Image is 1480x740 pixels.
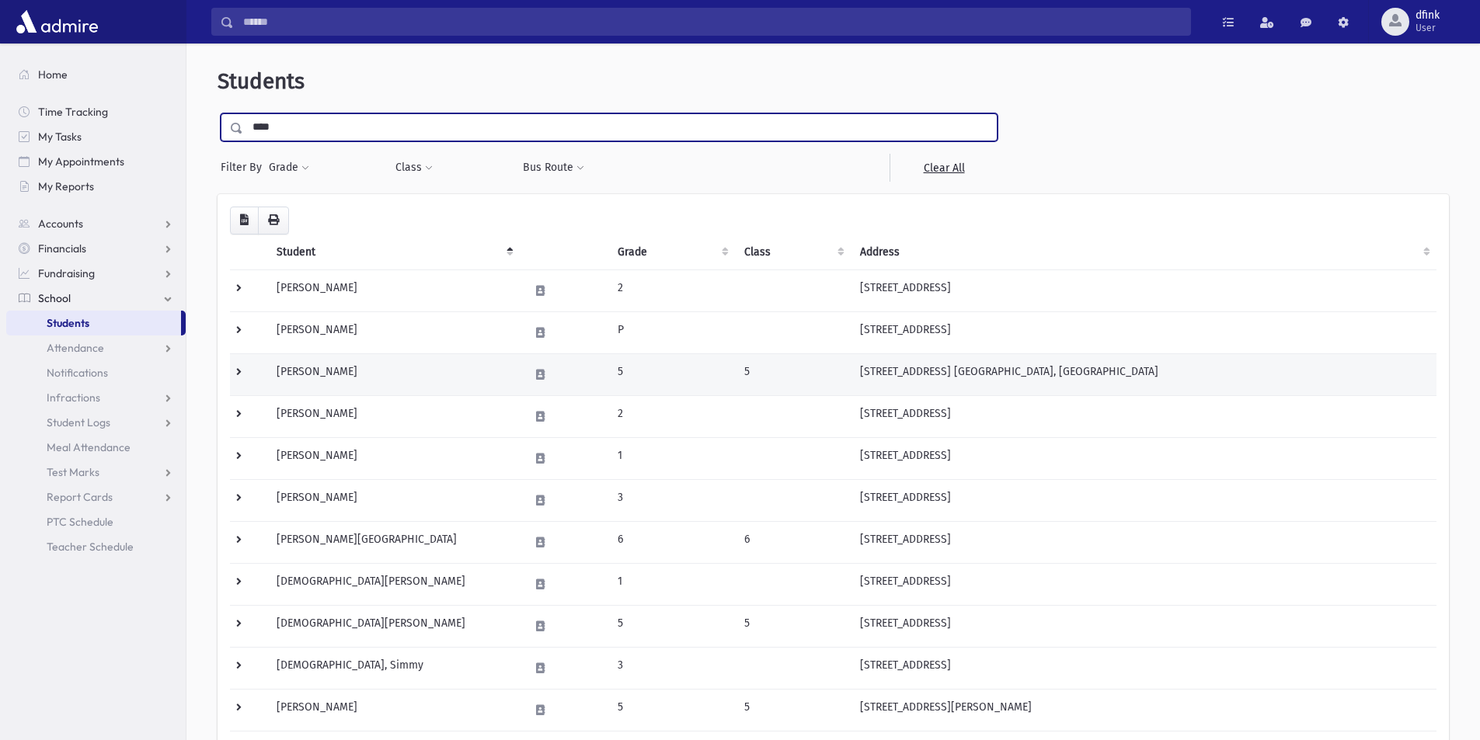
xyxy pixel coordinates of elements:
span: Financials [38,241,86,255]
span: My Appointments [38,155,124,168]
td: [PERSON_NAME] [267,437,519,479]
td: 5 [608,353,735,395]
button: Class [395,154,434,182]
a: My Reports [6,174,186,199]
span: Test Marks [47,465,99,479]
td: 6 [735,521,851,563]
td: [PERSON_NAME] [267,269,519,311]
td: [PERSON_NAME] [267,395,519,437]
td: 6 [608,521,735,563]
a: My Appointments [6,149,186,174]
a: Teacher Schedule [6,534,186,559]
td: [PERSON_NAME][GEOGRAPHIC_DATA] [267,521,519,563]
a: Time Tracking [6,99,186,124]
a: Attendance [6,335,186,360]
td: [STREET_ADDRESS] [851,395,1436,437]
a: Report Cards [6,485,186,509]
td: P [608,311,735,353]
td: 1 [608,563,735,605]
span: Infractions [47,391,100,405]
a: Accounts [6,211,186,236]
th: Class: activate to sort column ascending [735,235,851,270]
td: [STREET_ADDRESS] [GEOGRAPHIC_DATA], [GEOGRAPHIC_DATA] [851,353,1436,395]
td: 5 [608,689,735,731]
a: Test Marks [6,460,186,485]
td: 2 [608,395,735,437]
td: 1 [608,437,735,479]
span: dfink [1416,9,1440,22]
span: Time Tracking [38,105,108,119]
td: [STREET_ADDRESS][PERSON_NAME] [851,689,1436,731]
span: Meal Attendance [47,440,131,454]
span: Filter By [221,159,268,175]
td: 5 [735,689,851,731]
td: [DEMOGRAPHIC_DATA][PERSON_NAME] [267,563,519,605]
a: Students [6,311,181,335]
span: School [38,291,71,305]
td: [STREET_ADDRESS] [851,605,1436,647]
a: Clear All [890,154,998,182]
th: Student: activate to sort column descending [267,235,519,270]
td: [STREET_ADDRESS] [851,269,1436,311]
span: Students [218,68,305,94]
td: 3 [608,647,735,689]
td: [STREET_ADDRESS] [851,479,1436,521]
span: PTC Schedule [47,515,113,529]
td: 5 [608,605,735,647]
a: Student Logs [6,410,186,435]
span: Home [38,68,68,82]
td: [STREET_ADDRESS] [851,311,1436,353]
a: PTC Schedule [6,509,186,534]
td: [PERSON_NAME] [267,353,519,395]
a: School [6,286,186,311]
th: Address: activate to sort column ascending [851,235,1436,270]
a: Meal Attendance [6,435,186,460]
td: 3 [608,479,735,521]
button: CSV [230,207,259,235]
span: My Tasks [38,130,82,144]
img: AdmirePro [12,6,102,37]
td: [PERSON_NAME] [267,311,519,353]
a: Notifications [6,360,186,385]
span: My Reports [38,179,94,193]
input: Search [234,8,1190,36]
th: Grade: activate to sort column ascending [608,235,735,270]
td: [PERSON_NAME] [267,479,519,521]
td: [PERSON_NAME] [267,689,519,731]
td: [STREET_ADDRESS] [851,521,1436,563]
a: My Tasks [6,124,186,149]
span: Report Cards [47,490,113,504]
td: [DEMOGRAPHIC_DATA], Simmy [267,647,519,689]
span: Fundraising [38,266,95,280]
span: Students [47,316,89,330]
button: Grade [268,154,310,182]
span: Teacher Schedule [47,540,134,554]
td: 2 [608,269,735,311]
td: 5 [735,353,851,395]
a: Home [6,62,186,87]
td: [STREET_ADDRESS] [851,437,1436,479]
a: Infractions [6,385,186,410]
button: Print [258,207,289,235]
span: Attendance [47,341,104,355]
a: Fundraising [6,261,186,286]
span: Student Logs [47,415,110,429]
td: [DEMOGRAPHIC_DATA][PERSON_NAME] [267,605,519,647]
span: Accounts [38,217,83,231]
span: Notifications [47,366,108,380]
button: Bus Route [522,154,585,182]
span: User [1416,22,1440,34]
a: Financials [6,236,186,261]
td: [STREET_ADDRESS] [851,563,1436,605]
td: [STREET_ADDRESS] [851,647,1436,689]
td: 5 [735,605,851,647]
